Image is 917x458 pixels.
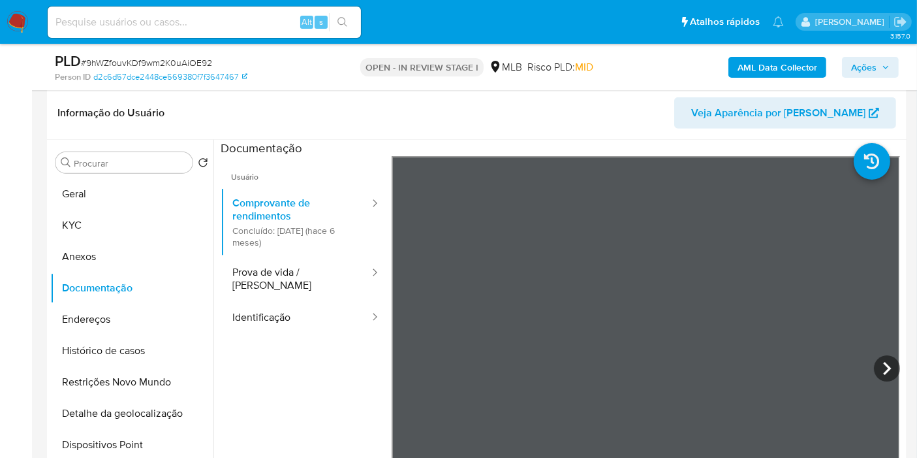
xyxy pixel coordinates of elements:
b: PLD [55,50,81,71]
button: Geral [50,178,213,210]
a: d2c6d57dce2448ce569380f7f3647467 [93,71,247,83]
span: 3.157.0 [890,31,910,41]
button: Documentação [50,272,213,304]
a: Notificações [773,16,784,27]
p: OPEN - IN REVIEW STAGE I [360,58,484,76]
button: Ações [842,57,899,78]
button: Procurar [61,157,71,168]
button: Retornar ao pedido padrão [198,157,208,172]
span: Atalhos rápidos [690,15,760,29]
input: Pesquise usuários ou casos... [48,14,361,31]
b: AML Data Collector [738,57,817,78]
b: Person ID [55,71,91,83]
p: lucas.barboza@mercadolivre.com [815,16,889,28]
button: Detalhe da geolocalização [50,398,213,429]
span: Ações [851,57,877,78]
button: KYC [50,210,213,241]
button: search-icon [329,13,356,31]
button: Endereços [50,304,213,335]
span: Risco PLD: [527,60,593,74]
span: Veja Aparência por [PERSON_NAME] [691,97,865,129]
button: Anexos [50,241,213,272]
button: Veja Aparência por [PERSON_NAME] [674,97,896,129]
span: s [319,16,323,28]
h1: Informação do Usuário [57,106,164,120]
button: AML Data Collector [728,57,826,78]
span: # 9hWZfouvKDf9wm2K0uAiOE92 [81,56,212,69]
a: Sair [894,15,907,29]
button: Histórico de casos [50,335,213,367]
span: Alt [302,16,312,28]
input: Procurar [74,157,187,169]
div: MLB [489,60,522,74]
span: MID [575,59,593,74]
button: Restrições Novo Mundo [50,367,213,398]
